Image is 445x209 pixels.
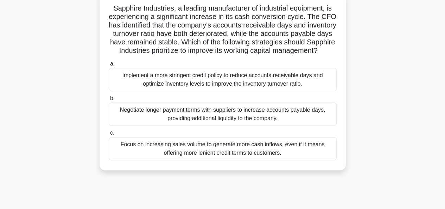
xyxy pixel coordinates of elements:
[110,61,115,67] span: a.
[108,4,337,55] h5: Sapphire Industries, a leading manufacturer of industrial equipment, is experiencing a significan...
[109,137,337,160] div: Focus on increasing sales volume to generate more cash inflows, even if it means offering more le...
[109,103,337,126] div: Negotiate longer payment terms with suppliers to increase accounts payable days, providing additi...
[110,95,115,101] span: b.
[110,130,114,136] span: c.
[109,68,337,91] div: Implement a more stringent credit policy to reduce accounts receivable days and optimize inventor...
